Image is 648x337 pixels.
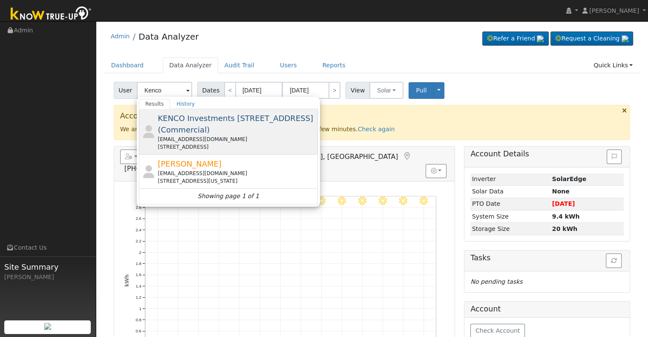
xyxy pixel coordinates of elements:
i: 8/19 - Clear [379,197,387,205]
img: retrieve [44,323,51,330]
button: Pull [409,82,434,99]
text: 2.6 [135,216,141,221]
text: 1.4 [135,284,141,288]
a: Refer a Friend [482,32,549,46]
i: 8/16 - Clear [317,197,325,205]
text: 1.6 [135,273,141,277]
a: Data Analyzer [138,32,199,42]
text: 0.6 [135,329,141,334]
img: retrieve [537,35,544,42]
a: Admin [111,33,130,40]
a: > [328,82,340,99]
h5: Account Details [470,150,624,158]
button: Solar [369,82,403,99]
i: No pending tasks [470,278,522,285]
button: Refresh [606,253,622,268]
div: [EMAIL_ADDRESS][DOMAIN_NAME] [158,170,316,177]
span: Site Summary [4,261,91,273]
strong: ID: 4704070, authorized: 08/22/25 [552,176,586,182]
text: 1 [139,306,141,311]
h5: Account [470,305,501,313]
i: Showing page 1 of 1 [198,192,259,201]
a: < [224,82,236,99]
text: kWh [124,274,130,287]
i: 8/18 - Clear [358,197,366,205]
input: Select a User [137,82,192,99]
h5: Tasks [470,253,624,262]
span: [PERSON_NAME] [158,159,222,168]
a: History [170,99,201,109]
span: [DATE] [552,200,575,207]
text: 2.2 [135,239,141,243]
td: Inverter [470,173,550,186]
div: [EMAIL_ADDRESS][DOMAIN_NAME] [158,135,316,143]
i: 8/17 - Clear [338,197,346,205]
span: View [346,82,370,99]
td: Solar Data [470,185,550,198]
div: We are currently processing this data, which typically takes just a few minutes. [114,105,631,140]
span: Dates [197,82,225,99]
div: [STREET_ADDRESS][US_STATE] [158,177,316,185]
span: Pull [416,87,426,94]
img: Know True-Up [6,5,96,24]
a: Quick Links [587,58,639,73]
a: Check again [358,126,395,132]
div: [STREET_ADDRESS] [158,143,316,151]
span: KENCO Investments [STREET_ADDRESS] (Commercial) [158,114,313,134]
img: retrieve [622,35,628,42]
a: Data Analyzer [163,58,218,73]
td: Storage Size [470,223,550,235]
text: 1.2 [135,295,141,300]
text: 2 [139,250,141,255]
text: 1.8 [135,261,141,266]
i: 8/21 - Clear [420,197,428,205]
text: 2.8 [135,205,141,210]
td: System Size [470,210,550,223]
a: Dashboard [105,58,150,73]
i: 8/20 - Clear [399,197,407,205]
span: [PHONE_NUMBER] [124,164,186,173]
a: Reports [316,58,352,73]
button: Issue History [607,150,622,164]
strong: 9.4 kWh [552,213,580,220]
div: [PERSON_NAME] [4,273,91,282]
a: Map [402,152,412,161]
text: 2.4 [135,228,141,232]
strong: 20 kWh [552,225,577,232]
a: Request a Cleaning [550,32,633,46]
td: PTO Date [470,198,550,210]
span: Check Account [475,327,520,334]
span: User [114,82,137,99]
a: Audit Trail [218,58,261,73]
text: 0.8 [135,317,141,322]
span: [PERSON_NAME] [589,7,639,14]
span: [GEOGRAPHIC_DATA], [GEOGRAPHIC_DATA] [252,153,398,161]
h3: Account connected to SolarEdge [120,112,624,121]
strong: None [552,188,570,195]
a: Users [274,58,303,73]
a: Results [139,99,170,109]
